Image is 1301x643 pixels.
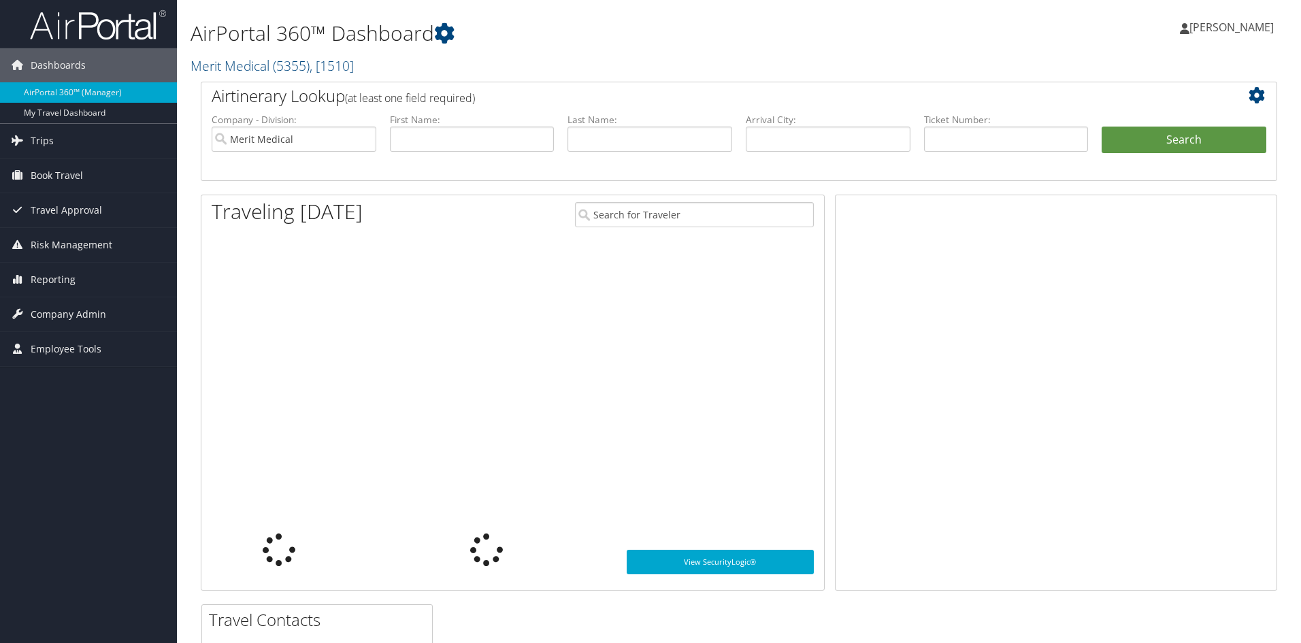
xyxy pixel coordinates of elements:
[31,228,112,262] span: Risk Management
[575,202,814,227] input: Search for Traveler
[273,56,310,75] span: ( 5355 )
[31,48,86,82] span: Dashboards
[212,84,1176,108] h2: Airtinerary Lookup
[31,124,54,158] span: Trips
[31,297,106,331] span: Company Admin
[1189,20,1274,35] span: [PERSON_NAME]
[924,113,1089,127] label: Ticket Number:
[746,113,910,127] label: Arrival City:
[1180,7,1287,48] a: [PERSON_NAME]
[209,608,432,631] h2: Travel Contacts
[31,159,83,193] span: Book Travel
[212,113,376,127] label: Company - Division:
[627,550,814,574] a: View SecurityLogic®
[31,332,101,366] span: Employee Tools
[212,197,363,226] h1: Traveling [DATE]
[31,193,102,227] span: Travel Approval
[1102,127,1266,154] button: Search
[310,56,354,75] span: , [ 1510 ]
[191,19,922,48] h1: AirPortal 360™ Dashboard
[191,56,354,75] a: Merit Medical
[345,90,475,105] span: (at least one field required)
[567,113,732,127] label: Last Name:
[31,263,76,297] span: Reporting
[30,9,166,41] img: airportal-logo.png
[390,113,555,127] label: First Name:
